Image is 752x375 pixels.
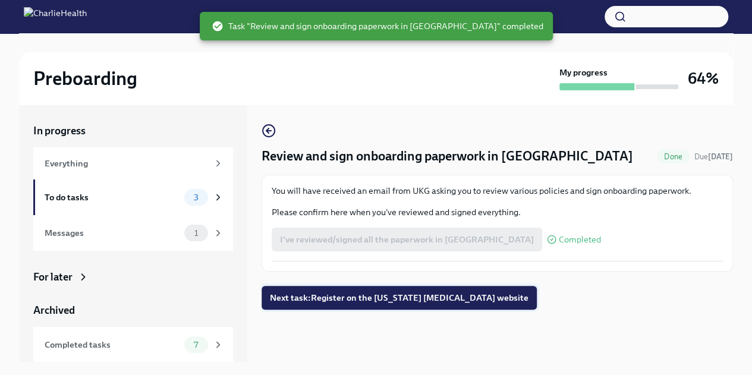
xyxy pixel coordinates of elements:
[45,226,180,240] div: Messages
[45,338,180,351] div: Completed tasks
[33,270,73,284] div: For later
[33,124,233,138] a: In progress
[33,270,233,284] a: For later
[33,303,233,317] a: Archived
[24,7,87,26] img: CharlieHealth
[45,191,180,204] div: To do tasks
[187,341,205,349] span: 7
[688,68,719,89] h3: 64%
[187,229,205,238] span: 1
[559,235,601,244] span: Completed
[33,67,137,90] h2: Preboarding
[33,215,233,251] a: Messages1
[33,147,233,179] a: Everything
[272,185,723,197] p: You will have received an email from UKG asking you to review various policies and sign onboardin...
[708,152,733,161] strong: [DATE]
[270,292,528,304] span: Next task : Register on the [US_STATE] [MEDICAL_DATA] website
[272,206,723,218] p: Please confirm here when you've reviewed and signed everything.
[657,152,690,161] span: Done
[262,286,537,310] button: Next task:Register on the [US_STATE] [MEDICAL_DATA] website
[187,193,206,202] span: 3
[33,179,233,215] a: To do tasks3
[559,67,608,78] strong: My progress
[694,152,733,161] span: Due
[212,20,543,32] span: Task "Review and sign onboarding paperwork in [GEOGRAPHIC_DATA]" completed
[33,327,233,363] a: Completed tasks7
[262,147,633,165] h4: Review and sign onboarding paperwork in [GEOGRAPHIC_DATA]
[45,157,208,170] div: Everything
[694,151,733,162] span: September 3rd, 2025 08:00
